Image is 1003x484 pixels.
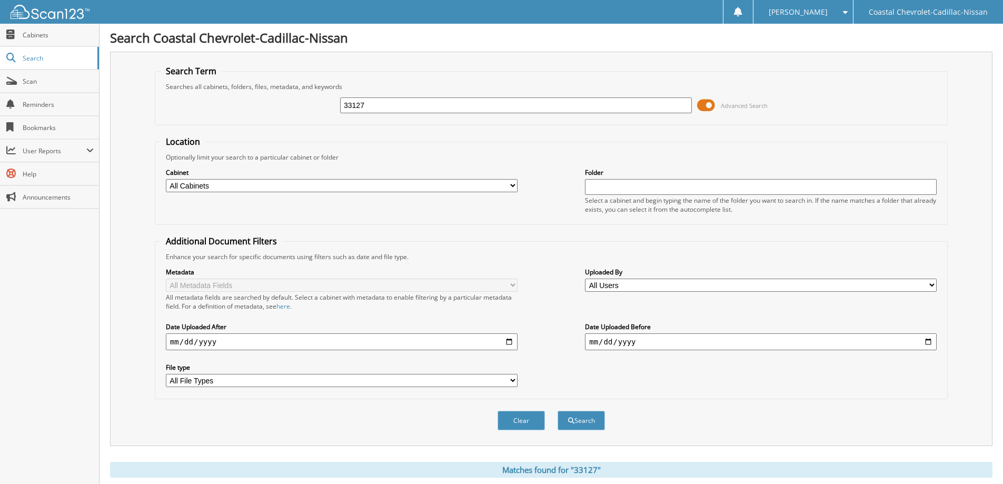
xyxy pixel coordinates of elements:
[558,411,605,430] button: Search
[23,193,94,202] span: Announcements
[166,333,518,350] input: start
[23,123,94,132] span: Bookmarks
[869,9,988,15] span: Coastal Chevrolet-Cadillac-Nissan
[161,252,942,261] div: Enhance your search for specific documents using filters such as date and file type.
[585,322,937,331] label: Date Uploaded Before
[166,268,518,276] label: Metadata
[585,196,937,214] div: Select a cabinet and begin typing the name of the folder you want to search in. If the name match...
[11,5,90,19] img: scan123-logo-white.svg
[23,146,86,155] span: User Reports
[585,333,937,350] input: end
[161,65,222,77] legend: Search Term
[23,77,94,86] span: Scan
[498,411,545,430] button: Clear
[110,29,992,46] h1: Search Coastal Chevrolet-Cadillac-Nissan
[161,82,942,91] div: Searches all cabinets, folders, files, metadata, and keywords
[161,153,942,162] div: Optionally limit your search to a particular cabinet or folder
[721,102,768,110] span: Advanced Search
[161,136,205,147] legend: Location
[166,168,518,177] label: Cabinet
[276,302,290,311] a: here
[23,100,94,109] span: Reminders
[769,9,828,15] span: [PERSON_NAME]
[23,54,92,63] span: Search
[161,235,282,247] legend: Additional Document Filters
[166,293,518,311] div: All metadata fields are searched by default. Select a cabinet with metadata to enable filtering b...
[585,268,937,276] label: Uploaded By
[585,168,937,177] label: Folder
[166,363,518,372] label: File type
[23,31,94,39] span: Cabinets
[166,322,518,331] label: Date Uploaded After
[110,462,992,478] div: Matches found for "33127"
[23,170,94,179] span: Help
